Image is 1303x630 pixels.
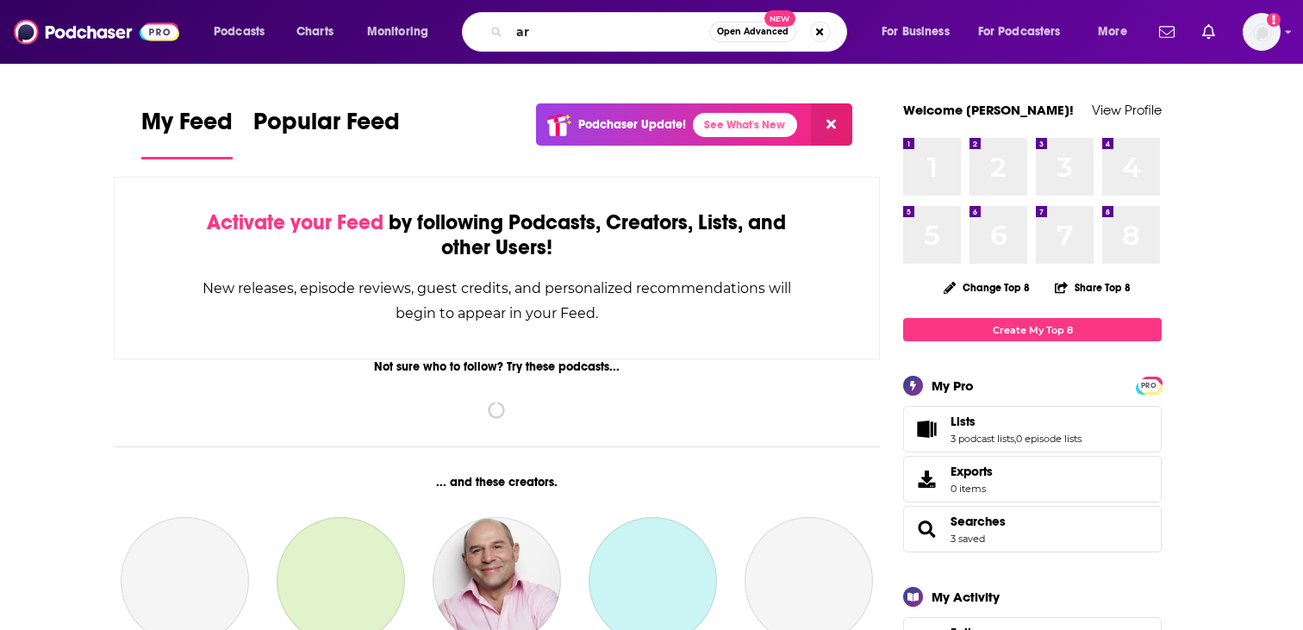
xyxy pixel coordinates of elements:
[951,433,1014,445] a: 3 podcast lists
[951,464,993,479] span: Exports
[478,12,863,52] div: Search podcasts, credits, & more...
[709,22,796,42] button: Open AdvancedNew
[1152,17,1181,47] a: Show notifications dropdown
[870,18,971,46] button: open menu
[509,18,709,46] input: Search podcasts, credits, & more...
[932,589,1000,605] div: My Activity
[1243,13,1281,51] img: User Profile
[967,18,1086,46] button: open menu
[141,107,233,159] a: My Feed
[253,107,400,159] a: Popular Feed
[951,483,993,495] span: 0 items
[932,377,974,394] div: My Pro
[201,276,793,326] div: New releases, episode reviews, guest credits, and personalized recommendations will begin to appe...
[1014,433,1016,445] span: ,
[201,210,793,260] div: by following Podcasts, Creators, Lists, and other Users!
[285,18,344,46] a: Charts
[1054,271,1132,304] button: Share Top 8
[903,406,1162,452] span: Lists
[764,10,795,27] span: New
[202,18,287,46] button: open menu
[207,209,383,235] span: Activate your Feed
[1086,18,1149,46] button: open menu
[1138,378,1159,391] a: PRO
[1195,17,1222,47] a: Show notifications dropdown
[355,18,451,46] button: open menu
[1138,379,1159,392] span: PRO
[693,113,797,137] a: See What's New
[1098,20,1127,44] span: More
[933,277,1040,298] button: Change Top 8
[903,318,1162,341] a: Create My Top 8
[903,102,1074,118] a: Welcome [PERSON_NAME]!
[909,517,944,541] a: Searches
[253,107,400,147] span: Popular Feed
[141,107,233,147] span: My Feed
[882,20,950,44] span: For Business
[1243,13,1281,51] span: Logged in as adrian.villarreal
[114,359,880,374] div: Not sure who to follow? Try these podcasts...
[114,475,880,490] div: ... and these creators.
[951,414,976,429] span: Lists
[296,20,334,44] span: Charts
[909,417,944,441] a: Lists
[214,20,265,44] span: Podcasts
[717,28,789,36] span: Open Advanced
[1243,13,1281,51] button: Show profile menu
[367,20,428,44] span: Monitoring
[1092,102,1162,118] a: View Profile
[909,467,944,491] span: Exports
[14,16,179,48] img: Podchaser - Follow, Share and Rate Podcasts
[1016,433,1082,445] a: 0 episode lists
[978,20,1061,44] span: For Podcasters
[951,514,1006,529] a: Searches
[903,506,1162,552] span: Searches
[951,533,985,545] a: 3 saved
[951,414,1082,429] a: Lists
[578,117,686,132] p: Podchaser Update!
[1267,13,1281,27] svg: Add a profile image
[903,456,1162,502] a: Exports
